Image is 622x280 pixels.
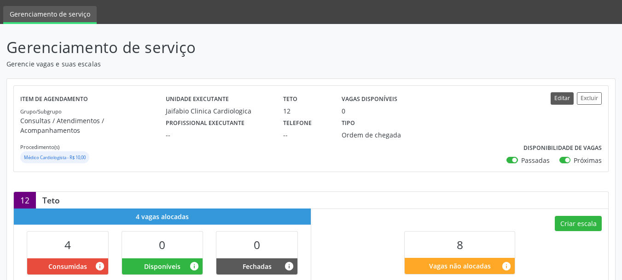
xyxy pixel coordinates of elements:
label: Unidade executante [166,92,229,107]
label: Próximas [574,155,602,165]
div: -- [166,130,270,140]
label: Teto [283,92,297,107]
i: Vagas alocadas e sem marcações associadas [189,261,199,271]
label: Tipo [342,116,355,130]
p: Gerencie vagas e suas escalas [6,59,433,69]
button: Criar escala [555,216,602,232]
i: Vagas alocadas que possuem marcações associadas [95,261,105,271]
button: Excluir [577,92,602,105]
div: Teto [36,195,66,205]
span: 4 [64,237,71,252]
span: Disponíveis [144,262,180,271]
i: Quantidade de vagas restantes do teto de vagas [501,261,512,271]
p: Consultas / Atendimentos / Acompanhamentos [20,116,166,135]
label: Passadas [521,155,550,165]
span: Fechadas [243,262,272,271]
span: Consumidas [48,262,87,271]
a: Gerenciamento de serviço [3,6,97,24]
span: 0 [254,237,260,252]
label: Item de agendamento [20,92,88,107]
div: Jaifabio Clinica Cardiologica [166,106,270,116]
label: Disponibilidade de vagas [523,141,602,155]
div: 0 [342,106,345,116]
i: Vagas alocadas e sem marcações associadas que tiveram sua disponibilidade fechada [284,261,294,271]
div: 12 [14,192,36,209]
span: 0 [159,237,165,252]
span: 8 [457,237,463,252]
small: Grupo/Subgrupo [20,108,62,115]
span: Vagas não alocadas [429,261,491,271]
div: 12 [283,106,329,116]
div: Ordem de chegada [342,130,417,140]
div: 4 vagas alocadas [14,209,311,225]
p: Gerenciamento de serviço [6,36,433,59]
label: Profissional executante [166,116,244,130]
button: Editar [551,92,574,105]
label: Vagas disponíveis [342,92,397,107]
div: -- [283,130,329,140]
small: Procedimento(s) [20,143,59,150]
label: Telefone [283,116,312,130]
small: Médico Cardiologista - R$ 10,00 [24,155,86,161]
